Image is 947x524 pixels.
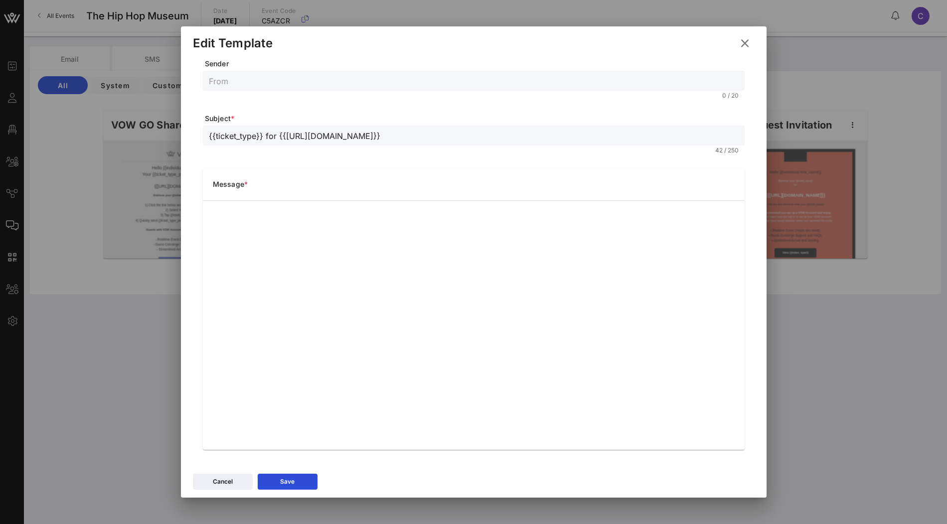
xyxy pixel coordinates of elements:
span: Sender [205,59,745,69]
div: Cancel [213,477,233,487]
div: 42 / 250 [715,147,739,154]
button: Cancel [193,474,253,490]
div: Save [280,477,295,487]
span: Message [213,179,248,189]
button: Save [258,474,317,490]
input: Subject [209,129,739,142]
div: 0 / 20 [722,93,739,100]
div: Edit Template [193,36,273,51]
input: From [209,74,739,87]
span: Subject [205,114,745,124]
